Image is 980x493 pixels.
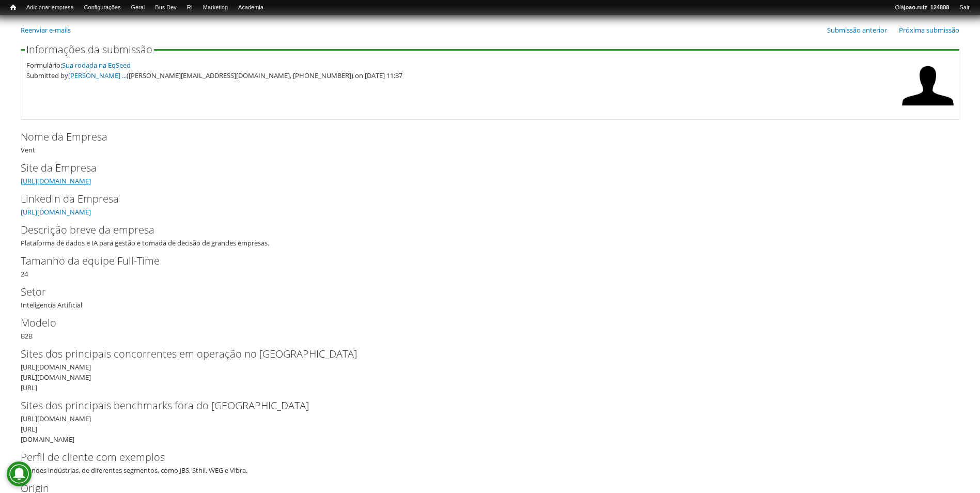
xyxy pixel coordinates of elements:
a: Marketing [198,3,233,13]
a: [URL][DOMAIN_NAME] [21,176,91,186]
legend: Informações da submissão [25,44,154,55]
div: 24 [21,253,959,279]
div: Grandes indústrias, de diferentes segmentos, como JBS, Sthil, WEG e Vibra. [21,450,959,475]
a: Olájoao.ruiz_124888 [890,3,954,13]
img: Foto de Gabriel Borela Franzoni [902,60,954,112]
div: [URL][DOMAIN_NAME] [URL] [DOMAIN_NAME] [21,398,959,444]
a: Academia [233,3,269,13]
div: Submitted by ([PERSON_NAME][EMAIL_ADDRESS][DOMAIN_NAME], [PHONE_NUMBER]) on [DATE] 11:37 [26,70,897,81]
strong: joao.ruiz_124888 [904,4,950,10]
a: [URL][DOMAIN_NAME] [21,207,91,217]
a: Sua rodada na EqSeed [62,60,131,70]
a: Início [5,3,21,12]
a: Adicionar empresa [21,3,79,13]
a: Geral [126,3,150,13]
span: Início [10,4,16,11]
div: Plataforma de dados e IA para gestão e tomada de decisão de grandes empresas. [21,222,959,248]
label: Nome da Empresa [21,129,942,145]
label: Perfil de cliente com exemplos [21,450,942,465]
a: Configurações [79,3,126,13]
label: LinkedIn da Empresa [21,191,942,207]
label: Site da Empresa [21,160,942,176]
a: Sair [954,3,975,13]
a: Próxima submissão [899,25,959,35]
label: Sites dos principais concorrentes em operação no [GEOGRAPHIC_DATA] [21,346,942,362]
div: B2B [21,315,959,341]
a: Reenviar e-mails [21,25,71,35]
label: Descrição breve da empresa [21,222,942,238]
a: Submissão anterior [827,25,887,35]
label: Sites dos principais benchmarks fora do [GEOGRAPHIC_DATA] [21,398,942,413]
a: [PERSON_NAME] ... [68,71,127,80]
a: Bus Dev [150,3,182,13]
div: Vent [21,129,959,155]
div: Inteligencia Artificial [21,284,959,310]
div: Formulário: [26,60,897,70]
div: [URL][DOMAIN_NAME] [URL][DOMAIN_NAME] [URL] [21,362,953,393]
a: Ver perfil do usuário. [902,104,954,114]
label: Tamanho da equipe Full-Time [21,253,942,269]
label: Modelo [21,315,942,331]
label: Setor [21,284,942,300]
a: RI [182,3,198,13]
